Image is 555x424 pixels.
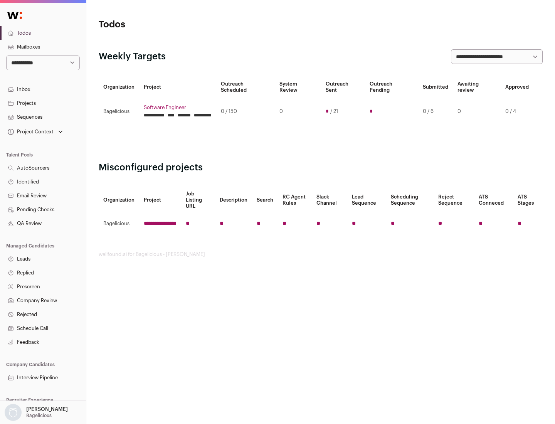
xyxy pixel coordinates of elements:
[330,108,338,114] span: / 21
[474,186,513,214] th: ATS Conneced
[99,186,139,214] th: Organization
[99,19,247,31] h1: Todos
[26,412,52,419] p: Bagelicious
[181,186,215,214] th: Job Listing URL
[275,76,321,98] th: System Review
[453,98,501,125] td: 0
[144,104,212,111] a: Software Engineer
[434,186,474,214] th: Reject Sequence
[216,98,275,125] td: 0 / 150
[99,76,139,98] th: Organization
[3,404,69,421] button: Open dropdown
[252,186,278,214] th: Search
[418,76,453,98] th: Submitted
[99,214,139,233] td: Bagelicious
[453,76,501,98] th: Awaiting review
[139,76,216,98] th: Project
[139,186,181,214] th: Project
[3,8,26,23] img: Wellfound
[26,406,68,412] p: [PERSON_NAME]
[5,404,22,421] img: nopic.png
[216,76,275,98] th: Outreach Scheduled
[501,76,533,98] th: Approved
[275,98,321,125] td: 0
[99,98,139,125] td: Bagelicious
[347,186,386,214] th: Lead Sequence
[99,50,166,63] h2: Weekly Targets
[312,186,347,214] th: Slack Channel
[365,76,418,98] th: Outreach Pending
[278,186,311,214] th: RC Agent Rules
[6,129,54,135] div: Project Context
[386,186,434,214] th: Scheduling Sequence
[501,98,533,125] td: 0 / 4
[513,186,543,214] th: ATS Stages
[99,162,543,174] h2: Misconfigured projects
[99,251,543,257] footer: wellfound:ai for Bagelicious - [PERSON_NAME]
[6,126,64,137] button: Open dropdown
[215,186,252,214] th: Description
[418,98,453,125] td: 0 / 6
[321,76,365,98] th: Outreach Sent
